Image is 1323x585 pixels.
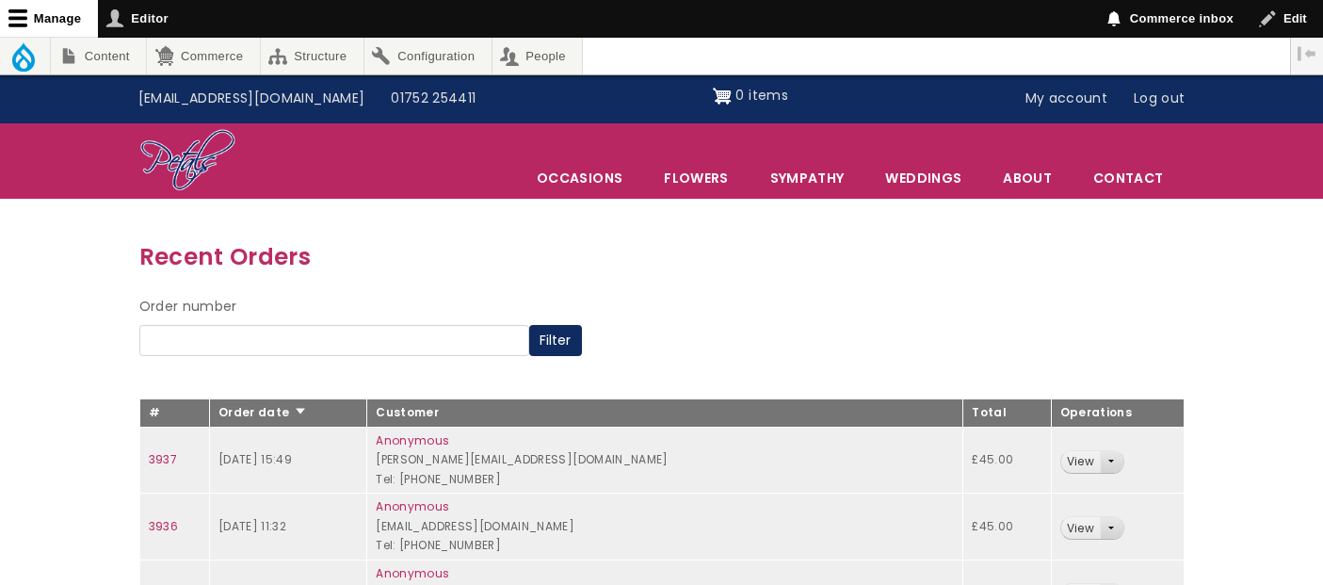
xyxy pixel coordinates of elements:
a: People [492,38,583,74]
a: Content [51,38,146,74]
a: View [1061,517,1100,539]
a: Shopping cart 0 items [713,81,788,111]
button: Vertical orientation [1291,38,1323,70]
th: # [139,399,209,428]
td: £45.00 [963,427,1051,494]
span: 0 items [735,86,787,105]
a: Commerce [147,38,259,74]
a: 3936 [149,518,178,534]
span: Weddings [865,158,981,198]
a: Log out [1121,81,1198,117]
a: 01752 254411 [378,81,489,117]
a: Flowers [644,158,748,198]
span: Occasions [517,158,642,198]
th: Operations [1051,399,1184,428]
a: My account [1012,81,1121,117]
a: Anonymous [376,432,449,448]
h3: Recent Orders [139,238,1185,275]
img: Shopping cart [713,81,732,111]
a: Contact [1073,158,1183,198]
time: [DATE] 15:49 [218,451,292,467]
a: Sympathy [750,158,864,198]
a: Configuration [364,38,492,74]
a: Order date [218,404,308,420]
img: Home [139,128,236,194]
time: [DATE] 11:32 [218,518,286,534]
a: Anonymous [376,565,449,581]
th: Total [963,399,1051,428]
td: [EMAIL_ADDRESS][DOMAIN_NAME] Tel: [PHONE_NUMBER] [367,494,963,561]
button: Filter [529,325,582,357]
a: 3937 [149,451,177,467]
a: View [1061,451,1100,473]
a: About [983,158,1072,198]
a: Structure [261,38,363,74]
th: Customer [367,399,963,428]
a: Anonymous [376,498,449,514]
label: Order number [139,296,237,318]
td: [PERSON_NAME][EMAIL_ADDRESS][DOMAIN_NAME] Tel: [PHONE_NUMBER] [367,427,963,494]
td: £45.00 [963,494,1051,561]
a: [EMAIL_ADDRESS][DOMAIN_NAME] [125,81,379,117]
